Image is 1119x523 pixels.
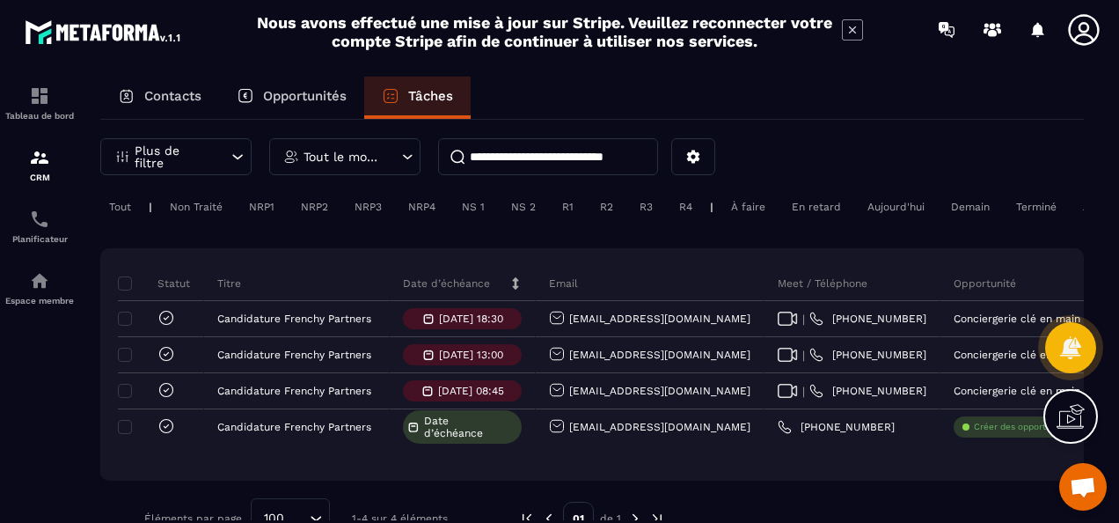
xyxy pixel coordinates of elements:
[364,77,471,119] a: Tâches
[4,72,75,134] a: formationformationTableau de bord
[549,276,578,291] p: Email
[144,88,201,104] p: Contacts
[802,349,805,362] span: |
[304,151,382,163] p: Tout le monde
[29,147,50,168] img: formation
[4,173,75,182] p: CRM
[783,196,850,217] div: En retard
[29,209,50,230] img: scheduler
[256,13,833,50] h2: Nous avons effectué une mise à jour sur Stripe. Veuillez reconnecter votre compte Stripe afin de ...
[859,196,933,217] div: Aujourd'hui
[217,385,371,397] p: Candidature Frenchy Partners
[161,196,231,217] div: Non Traité
[219,77,364,119] a: Opportunités
[809,348,926,362] a: [PHONE_NUMBER]
[1059,463,1107,511] div: Ouvrir le chat
[403,276,490,291] p: Date d’échéance
[802,313,805,326] span: |
[25,16,183,48] img: logo
[217,349,371,361] p: Candidature Frenchy Partners
[954,313,1080,325] p: Conciergerie clé en main
[710,201,713,213] p: |
[722,196,774,217] div: À faire
[1007,196,1065,217] div: Terminé
[240,196,283,217] div: NRP1
[954,385,1080,397] p: Conciergerie clé en main
[399,196,444,217] div: NRP4
[217,276,241,291] p: Titre
[809,384,926,398] a: [PHONE_NUMBER]
[670,196,701,217] div: R4
[217,421,371,433] p: Candidature Frenchy Partners
[4,111,75,121] p: Tableau de bord
[122,276,190,291] p: Statut
[346,196,391,217] div: NRP3
[553,196,582,217] div: R1
[292,196,337,217] div: NRP2
[954,349,1080,361] p: Conciergerie clé en main
[408,88,453,104] p: Tâches
[802,385,805,398] span: |
[942,196,998,217] div: Demain
[778,420,895,434] a: [PHONE_NUMBER]
[778,276,867,291] p: Meet / Téléphone
[453,196,494,217] div: NS 1
[4,134,75,195] a: formationformationCRM
[424,415,517,439] span: Date d’échéance
[591,196,622,217] div: R2
[438,385,504,397] p: [DATE] 08:45
[263,88,347,104] p: Opportunités
[439,349,503,361] p: [DATE] 13:00
[502,196,545,217] div: NS 2
[100,196,140,217] div: Tout
[149,201,152,213] p: |
[217,313,371,325] p: Candidature Frenchy Partners
[4,195,75,257] a: schedulerschedulerPlanificateur
[631,196,662,217] div: R3
[135,144,212,169] p: Plus de filtre
[29,85,50,107] img: formation
[954,276,1016,291] p: Opportunité
[4,257,75,319] a: automationsautomationsEspace membre
[809,312,926,326] a: [PHONE_NUMBER]
[100,77,219,119] a: Contacts
[4,234,75,244] p: Planificateur
[439,313,503,325] p: [DATE] 18:30
[974,421,1072,433] p: Créer des opportunités
[29,270,50,291] img: automations
[4,296,75,306] p: Espace membre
